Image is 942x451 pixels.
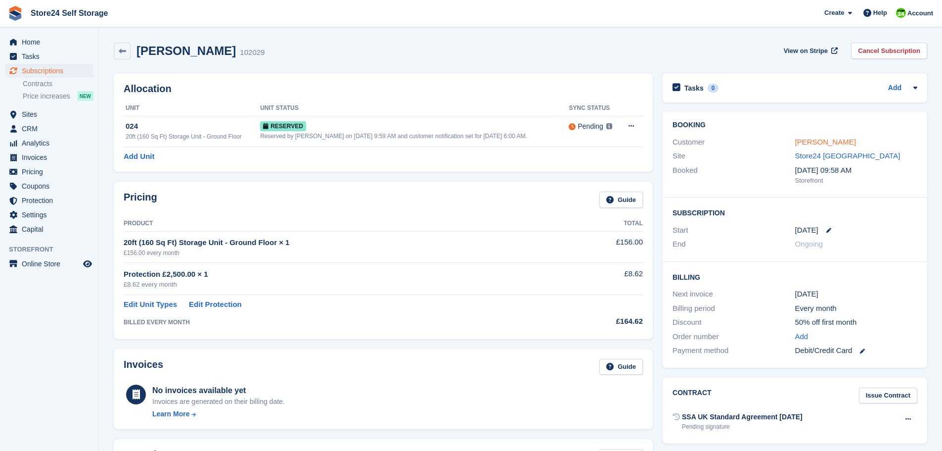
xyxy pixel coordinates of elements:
div: NEW [77,91,93,101]
div: £8.62 every month [124,280,571,290]
span: Sites [22,107,81,121]
span: Tasks [22,50,81,63]
span: Pricing [22,165,81,179]
a: Cancel Subscription [851,43,927,59]
a: menu [5,208,93,222]
div: [DATE] 09:58 AM [795,165,917,176]
a: menu [5,35,93,49]
div: [DATE] [795,289,917,300]
a: Store24 [GEOGRAPHIC_DATA] [795,151,900,160]
span: Analytics [22,136,81,150]
div: Discount [673,317,795,328]
a: menu [5,150,93,164]
h2: Billing [673,272,917,282]
th: Total [571,216,643,232]
div: BILLED EVERY MONTH [124,318,571,327]
span: Storefront [9,245,98,254]
a: menu [5,194,93,207]
a: Preview store [82,258,93,270]
h2: [PERSON_NAME] [136,44,236,57]
a: menu [5,64,93,78]
div: No invoices available yet [152,385,285,397]
div: Every month [795,303,917,314]
h2: Subscription [673,207,917,217]
div: Customer [673,137,795,148]
h2: Booking [673,121,917,129]
a: menu [5,136,93,150]
span: Settings [22,208,81,222]
a: Learn More [152,409,285,419]
span: View on Stripe [784,46,828,56]
img: stora-icon-8386f47178a22dfd0bd8f6a31ec36ba5ce8667c1dd55bd0f319d3a0aa187defe.svg [8,6,23,21]
a: Add Unit [124,151,154,162]
h2: Allocation [124,83,643,95]
a: menu [5,50,93,63]
span: Ongoing [795,240,823,248]
a: menu [5,257,93,271]
a: menu [5,165,93,179]
a: Add [888,83,901,94]
div: Site [673,150,795,162]
div: 0 [708,84,719,93]
div: Reserved by [PERSON_NAME] on [DATE] 9:59 AM and customer notification set for [DATE] 6:00 AM. [260,132,569,141]
a: Contracts [23,79,93,89]
div: SSA UK Standard Agreement [DATE] [682,412,803,422]
span: Price increases [23,92,70,101]
div: £164.62 [571,316,643,327]
div: Storefront [795,176,917,186]
div: £156.00 every month [124,249,571,257]
div: Next invoice [673,289,795,300]
span: Reserved [260,121,306,131]
div: Billing period [673,303,795,314]
div: Invoices are generated on their billing date. [152,397,285,407]
a: Edit Protection [189,299,242,310]
div: Start [673,225,795,236]
h2: Pricing [124,192,157,208]
div: 50% off first month [795,317,917,328]
span: Invoices [22,150,81,164]
time: 2025-08-30 00:00:00 UTC [795,225,818,236]
span: Create [824,8,844,18]
div: End [673,239,795,250]
a: Issue Contract [859,388,917,404]
div: Order number [673,331,795,343]
th: Unit [124,100,260,116]
a: menu [5,222,93,236]
div: Protection £2,500.00 × 1 [124,269,571,280]
div: 024 [126,121,260,132]
a: Store24 Self Storage [27,5,112,21]
a: Guide [599,359,643,375]
span: Home [22,35,81,49]
h2: Contract [673,388,712,404]
a: View on Stripe [780,43,840,59]
th: Unit Status [260,100,569,116]
div: Pending signature [682,422,803,431]
div: Learn More [152,409,189,419]
h2: Tasks [684,84,704,93]
span: Subscriptions [22,64,81,78]
div: 20ft (160 Sq Ft) Storage Unit - Ground Floor × 1 [124,237,571,249]
a: [PERSON_NAME] [795,138,856,146]
a: Price increases NEW [23,91,93,101]
a: Guide [599,192,643,208]
div: Pending [578,121,603,132]
div: 102029 [240,47,265,58]
span: CRM [22,122,81,136]
th: Sync Status [569,100,619,116]
span: Help [873,8,887,18]
span: Online Store [22,257,81,271]
div: Payment method [673,345,795,356]
a: menu [5,179,93,193]
td: £8.62 [571,263,643,295]
div: Booked [673,165,795,186]
span: Account [907,8,933,18]
h2: Invoices [124,359,163,375]
span: Coupons [22,179,81,193]
img: Robert Sears [896,8,906,18]
img: icon-info-grey-7440780725fd019a000dd9b08b2336e03edf1995a4989e88bcd33f0948082b44.svg [606,123,612,129]
span: Protection [22,194,81,207]
td: £156.00 [571,231,643,262]
div: 20ft (160 Sq Ft) Storage Unit - Ground Floor [126,132,260,141]
a: Edit Unit Types [124,299,177,310]
div: Debit/Credit Card [795,345,917,356]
